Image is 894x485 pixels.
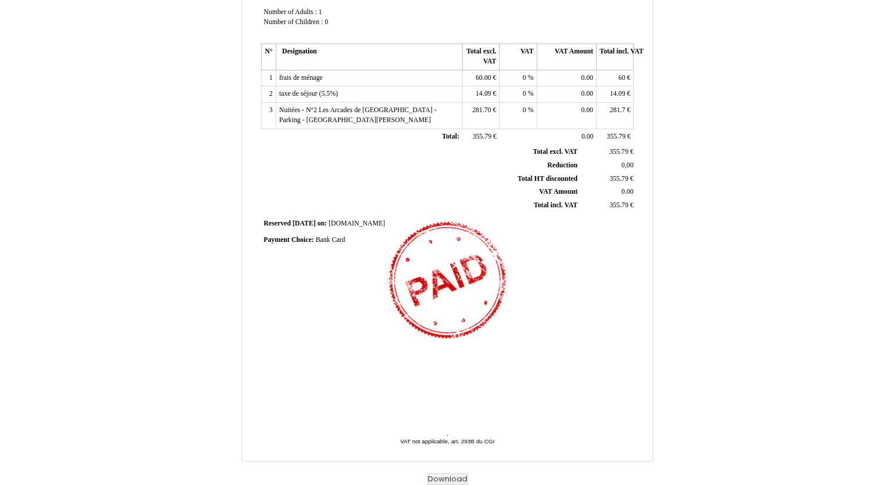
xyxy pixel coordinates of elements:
span: [DOMAIN_NAME] [329,220,385,227]
span: 14.09 [476,90,491,97]
span: 0,00 [621,161,633,169]
span: 0 [523,74,526,82]
td: € [462,129,499,145]
span: Total incl. VAT [534,201,578,209]
span: frais de ménage [279,74,323,82]
td: % [500,86,537,103]
td: € [597,86,634,103]
span: - [446,432,448,438]
span: 60.00 [476,74,491,82]
td: € [462,86,499,103]
span: Total: [442,133,459,140]
span: Number of Adults : [264,8,317,16]
td: € [462,103,499,129]
span: 0.00 [581,106,593,114]
td: € [597,103,634,129]
span: 355.79 [610,148,628,156]
td: % [500,70,537,86]
td: 3 [261,103,276,129]
td: € [462,70,499,86]
th: Total excl. VAT [462,44,499,70]
span: 0 [523,106,526,114]
span: Reserved [264,220,291,227]
span: Bank Card [316,236,345,244]
span: VAT not applicable, art. 293B du CGI [400,438,494,444]
td: € [597,129,634,145]
span: 60 [618,74,625,82]
span: 355.79 [610,201,628,209]
span: 0.00 [621,188,633,196]
td: € [580,146,635,159]
span: on: [317,220,327,227]
span: 0.00 [581,133,593,140]
span: 355.79 [473,133,491,140]
span: 0 [523,90,526,97]
span: taxe de séjour (5.5%) [279,90,338,97]
span: 355.79 [610,175,628,183]
span: Total excl. VAT [533,148,578,156]
span: [DATE] [293,220,316,227]
span: Nuitées - N°2 Les Arcades de [GEOGRAPHIC_DATA] - Parking - [GEOGRAPHIC_DATA][PERSON_NAME] [279,106,437,124]
th: Designation [276,44,462,70]
th: VAT Amount [537,44,596,70]
span: 281.7 [610,106,625,114]
th: Total incl. VAT [597,44,634,70]
span: 355.79 [607,133,625,140]
span: VAT Amount [539,188,577,196]
td: € [597,70,634,86]
span: Total HT discounted [517,175,577,183]
span: 1 [319,8,322,16]
span: 0 [324,18,328,26]
th: VAT [500,44,537,70]
span: 281.70 [472,106,491,114]
td: 2 [261,86,276,103]
span: Number of Children : [264,18,323,26]
span: 0.00 [581,74,593,82]
td: € [580,172,635,186]
span: 0.00 [581,90,593,97]
span: Payment Choice: [264,236,314,244]
span: 14.09 [610,90,625,97]
td: € [580,199,635,213]
th: N° [261,44,276,70]
span: Reduction [547,161,577,169]
td: 1 [261,70,276,86]
td: % [500,103,537,129]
